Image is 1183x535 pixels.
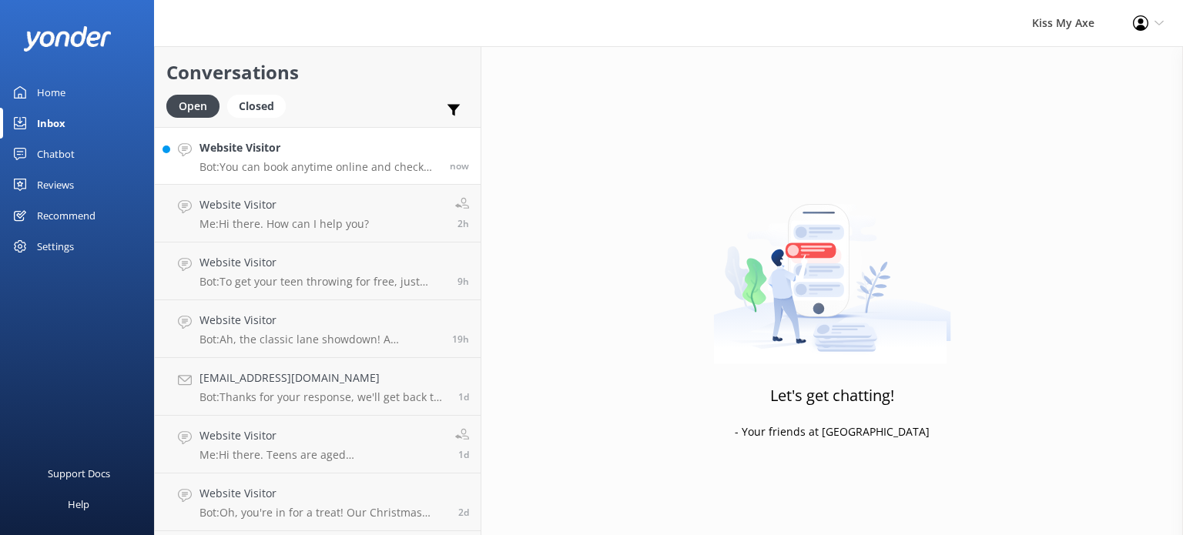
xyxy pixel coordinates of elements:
h4: Website Visitor [199,485,447,502]
h4: Website Visitor [199,427,444,444]
h4: [EMAIL_ADDRESS][DOMAIN_NAME] [199,369,447,386]
h3: Let's get chatting! [770,383,894,408]
h4: Website Visitor [199,312,441,329]
p: Bot: Thanks for your response, we'll get back to you as soon as we can during opening hours. [199,390,447,404]
div: Settings [37,231,74,262]
a: Open [166,97,227,114]
img: artwork of a man stealing a conversation from at giant smartphone [713,172,951,364]
span: Sep 26 2025 09:34pm (UTC +10:00) Australia/Sydney [452,333,469,346]
div: Support Docs [48,458,110,489]
p: Me: Hi there. Teens are aged [DEMOGRAPHIC_DATA] [199,448,444,462]
span: Sep 27 2025 04:40pm (UTC +10:00) Australia/Sydney [450,159,469,172]
span: Sep 25 2025 09:08pm (UTC +10:00) Australia/Sydney [458,390,469,403]
a: Closed [227,97,293,114]
h4: Website Visitor [199,196,369,213]
p: Bot: You can book anytime online and check live availability! Just click on BOOK NOW, select your... [199,160,438,174]
div: Help [68,489,89,520]
a: Website VisitorMe:Hi there. Teens are aged [DEMOGRAPHIC_DATA]1d [155,416,481,473]
h4: Website Visitor [199,139,438,156]
div: Home [37,77,65,108]
p: Bot: Ah, the classic lane showdown! A Standard Lane might have you sharing the space with other g... [199,333,441,346]
p: Bot: Oh, you're in for a treat! Our Christmas parties are a blast, combining axe throwing, food a... [199,506,447,520]
span: Sep 25 2025 01:35pm (UTC +10:00) Australia/Sydney [458,506,469,519]
a: Website VisitorBot:Oh, you're in for a treat! Our Christmas parties are a blast, combining axe th... [155,473,481,531]
h2: Conversations [166,58,469,87]
a: [EMAIL_ADDRESS][DOMAIN_NAME]Bot:Thanks for your response, we'll get back to you as soon as we can... [155,358,481,416]
div: Chatbot [37,139,75,169]
div: Reviews [37,169,74,200]
p: Bot: To get your teen throwing for free, just book a Small Group session for one adult and select... [199,275,446,289]
img: yonder-white-logo.png [23,26,112,52]
span: Sep 27 2025 02:17pm (UTC +10:00) Australia/Sydney [457,217,469,230]
div: Closed [227,95,286,118]
span: Sep 25 2025 08:50pm (UTC +10:00) Australia/Sydney [458,448,469,461]
a: Website VisitorBot:Ah, the classic lane showdown! A Standard Lane might have you sharing the spac... [155,300,481,358]
span: Sep 27 2025 06:53am (UTC +10:00) Australia/Sydney [457,275,469,288]
p: Me: Hi there. How can I help you? [199,217,369,231]
a: Website VisitorBot:You can book anytime online and check live availability! Just click on BOOK NO... [155,127,481,185]
div: Open [166,95,220,118]
a: Website VisitorMe:Hi there. How can I help you?2h [155,185,481,242]
div: Recommend [37,200,96,231]
h4: Website Visitor [199,254,446,271]
p: - Your friends at [GEOGRAPHIC_DATA] [735,423,930,440]
div: Inbox [37,108,65,139]
a: Website VisitorBot:To get your teen throwing for free, just book a Small Group session for one ad... [155,242,481,300]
